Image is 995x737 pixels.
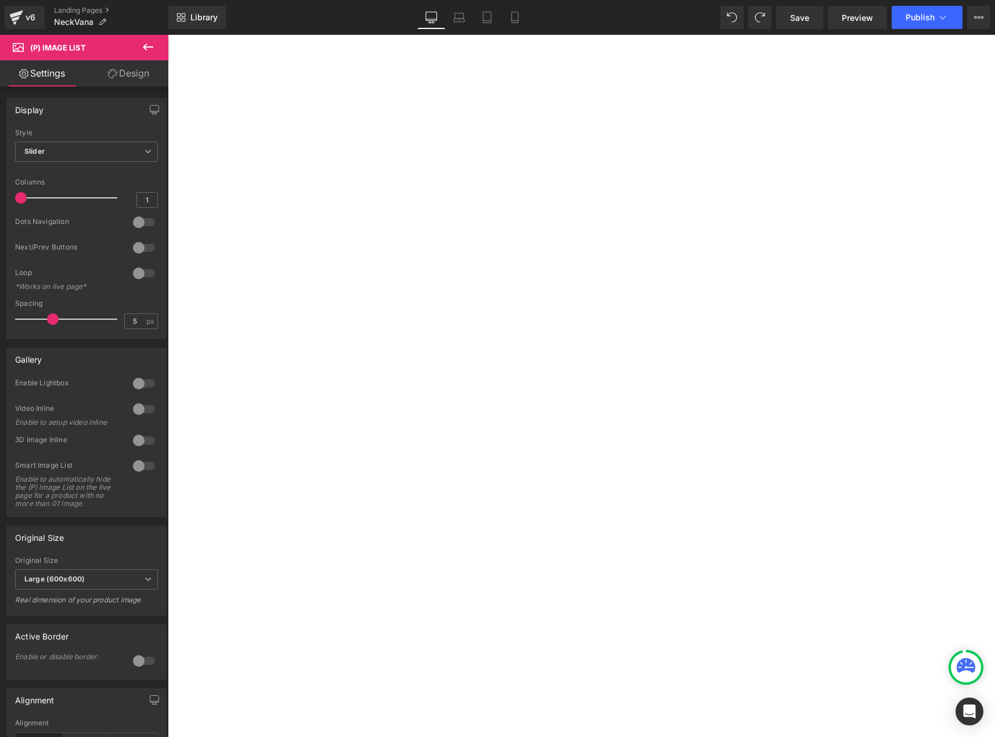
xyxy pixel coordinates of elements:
[15,348,42,364] div: Gallery
[15,268,121,280] div: Loop
[15,404,121,416] div: Video Inline
[24,575,85,583] b: Large (600x600)
[790,12,809,24] span: Save
[842,12,873,24] span: Preview
[15,378,121,391] div: Enable Lightbox
[15,475,120,508] div: Enable to automatically hide the (P) Image List on the live page for a product with no more than ...
[54,17,93,27] span: NeckVana
[168,6,226,29] a: New Library
[15,526,64,543] div: Original Size
[15,243,121,255] div: Next/Prev Buttons
[906,13,935,22] span: Publish
[15,719,158,727] div: Alignment
[501,6,529,29] a: Mobile
[720,6,744,29] button: Undo
[30,43,86,52] span: (P) Image List
[5,6,45,29] a: v6
[190,12,218,23] span: Library
[15,435,121,447] div: 3D Image Inline
[15,557,158,565] div: Original Size
[146,317,156,325] span: px
[24,147,45,156] b: Slider
[15,178,158,186] div: Columns
[967,6,990,29] button: More
[23,10,38,25] div: v6
[15,625,69,641] div: Active Border
[15,461,121,473] div: Smart Image List
[86,60,171,86] a: Design
[15,653,120,661] div: Enable or disable border.
[15,689,55,705] div: Alignment
[445,6,473,29] a: Laptop
[748,6,772,29] button: Redo
[892,6,962,29] button: Publish
[15,99,44,115] div: Display
[15,129,158,137] div: Style
[15,299,158,308] div: Spacing
[15,418,120,427] div: Enable to setup video inline
[15,217,121,229] div: Dots Navigation
[473,6,501,29] a: Tablet
[54,6,168,15] a: Landing Pages
[828,6,887,29] a: Preview
[417,6,445,29] a: Desktop
[15,283,120,291] div: *Works on live page*
[956,698,983,725] div: Open Intercom Messenger
[15,595,158,612] div: Real dimension of your product image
